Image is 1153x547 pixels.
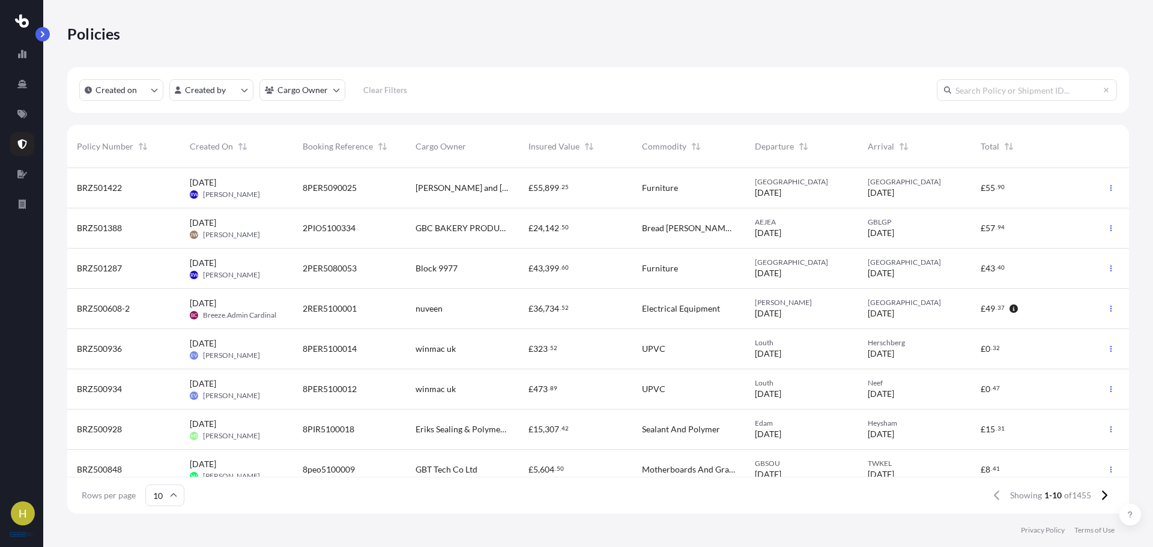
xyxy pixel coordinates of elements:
span: 8peo5100009 [303,464,355,476]
span: . [560,265,561,270]
span: 323 [533,345,548,353]
span: H [19,507,27,519]
span: Created On [190,141,233,153]
span: 2PER5080053 [303,262,357,274]
span: [DATE] [868,468,894,480]
span: . [996,306,997,310]
span: Furniture [642,262,678,274]
span: Furniture [642,182,678,194]
span: Eriks Sealing & Polymer C/o [416,423,509,435]
button: Sort [689,139,703,154]
span: [DATE] [190,177,216,189]
span: [DATE] [755,307,781,319]
span: 0 [985,345,990,353]
span: [DATE] [190,257,216,269]
span: £ [981,345,985,353]
span: £ [981,385,985,393]
span: [DATE] [755,428,781,440]
input: Search Policy or Shipment ID... [937,79,1117,101]
span: , [543,264,545,273]
span: [DATE] [868,428,894,440]
span: . [560,225,561,229]
span: £ [528,425,533,434]
span: [DATE] [190,418,216,430]
span: . [996,225,997,229]
span: [DATE] [868,307,894,319]
span: £ [981,184,985,192]
span: [DATE] [755,388,781,400]
span: [PERSON_NAME] [203,471,260,481]
span: Heysham [868,419,961,428]
span: BRZ500608-2 [77,303,130,315]
span: [GEOGRAPHIC_DATA] [868,177,961,187]
span: BRZ500928 [77,423,122,435]
span: 307 [545,425,559,434]
span: 90 [997,185,1005,189]
img: organization-logo [10,532,33,537]
span: winmac uk [416,383,456,395]
a: Privacy Policy [1021,525,1065,535]
span: AEJEA [755,217,849,227]
p: Policies [67,24,121,43]
span: GBT Tech Co Ltd [416,464,477,476]
span: Departure [755,141,794,153]
span: [PERSON_NAME] [755,298,849,307]
span: BC [191,309,197,321]
button: Sort [897,139,911,154]
span: [DATE] [868,267,894,279]
span: [GEOGRAPHIC_DATA] [755,177,849,187]
span: £ [981,224,985,232]
button: cargoOwner Filter options [259,79,345,101]
span: 0 [985,385,990,393]
span: BRZ500848 [77,464,122,476]
span: . [996,426,997,431]
span: GBSOU [755,459,849,468]
span: , [543,304,545,313]
span: . [560,426,561,431]
p: Cargo Owner [277,84,328,96]
span: [DATE] [868,227,894,239]
span: 734 [545,304,559,313]
span: . [996,185,997,189]
span: £ [528,304,533,313]
span: . [996,265,997,270]
button: Clear Filters [351,80,419,100]
span: £ [528,224,533,232]
span: Motherboards And Graphics Cards [642,464,736,476]
button: Sort [582,139,596,154]
span: [DATE] [868,187,894,199]
span: BRZ501388 [77,222,122,234]
span: 31 [997,426,1005,431]
span: TWKEL [868,459,961,468]
span: , [543,425,545,434]
span: Commodity [642,141,686,153]
span: 2RER5100001 [303,303,357,315]
span: [PERSON_NAME] [203,351,260,360]
span: . [555,467,556,471]
span: nuveen [416,303,443,315]
span: Louth [755,338,849,348]
span: £ [528,184,533,192]
p: Created by [185,84,226,96]
span: . [991,467,992,471]
span: [DATE] [755,187,781,199]
button: createdBy Filter options [169,79,253,101]
span: [GEOGRAPHIC_DATA] [868,298,961,307]
span: 55 [985,184,995,192]
a: Terms of Use [1074,525,1115,535]
span: winmac uk [416,343,456,355]
span: MJ [191,470,198,482]
span: 40 [997,265,1005,270]
span: £ [981,465,985,474]
span: 8PER5090025 [303,182,357,194]
span: RW [190,269,198,281]
span: Showing [1010,489,1042,501]
span: . [560,185,561,189]
span: Rows per page [82,489,136,501]
button: Sort [796,139,811,154]
button: Sort [235,139,250,154]
span: 43 [533,264,543,273]
button: createdOn Filter options [79,79,163,101]
span: 36 [533,304,543,313]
